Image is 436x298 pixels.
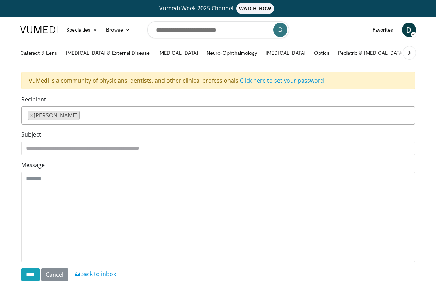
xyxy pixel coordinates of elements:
[402,23,416,37] a: D
[21,130,41,139] label: Subject
[261,46,310,60] a: [MEDICAL_DATA]
[147,21,289,38] input: Search topics, interventions
[30,111,33,120] span: ×
[236,3,274,14] span: WATCH NOW
[334,46,408,60] a: Pediatric & [MEDICAL_DATA]
[202,46,261,60] a: Neuro-Ophthalmology
[21,95,46,104] label: Recipient
[310,46,333,60] a: Optics
[102,23,134,37] a: Browse
[16,46,62,60] a: Cataract & Lens
[62,46,154,60] a: [MEDICAL_DATA] & External Disease
[21,3,415,14] a: Vumedi Week 2025 ChannelWATCH NOW
[62,23,102,37] a: Specialties
[368,23,398,37] a: Favorites
[41,268,68,281] a: Cancel
[75,270,116,278] a: Back to inbox
[21,161,45,169] label: Message
[21,72,415,89] div: VuMedi is a community of physicians, dentists, and other clinical professionals.
[28,111,80,120] li: Dinah Zur
[20,26,58,33] img: VuMedi Logo
[154,46,202,60] a: [MEDICAL_DATA]
[240,77,324,84] a: Click here to set your password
